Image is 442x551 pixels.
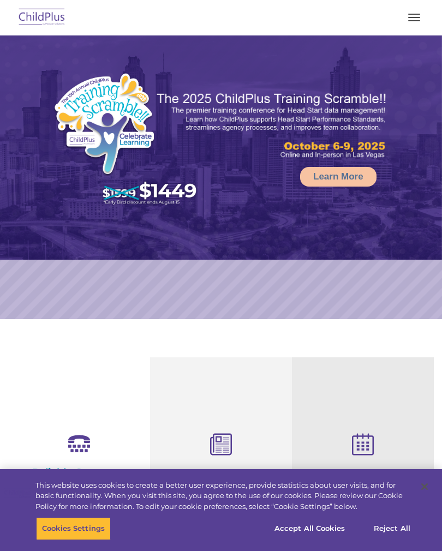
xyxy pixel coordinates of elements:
[16,5,68,31] img: ChildPlus by Procare Solutions
[16,466,142,490] h4: Reliable Customer Support
[300,167,377,187] a: Learn More
[268,517,351,540] button: Accept All Cookies
[158,468,284,504] h4: Child Development Assessments in ChildPlus
[35,480,411,512] div: This website uses cookies to create a better user experience, provide statistics about user visit...
[358,517,426,540] button: Reject All
[300,468,426,480] h4: Free Regional Meetings
[413,475,437,499] button: Close
[36,517,111,540] button: Cookies Settings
